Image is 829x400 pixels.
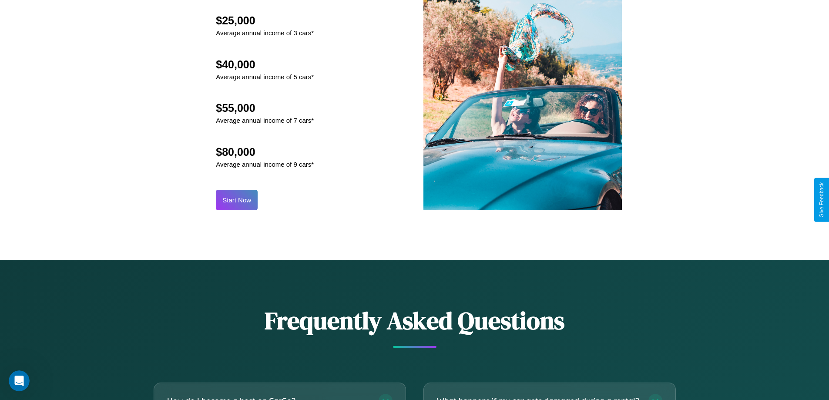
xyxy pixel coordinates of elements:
[216,14,314,27] h2: $25,000
[216,58,314,71] h2: $40,000
[216,146,314,158] h2: $80,000
[9,370,30,391] iframe: Intercom live chat
[216,102,314,114] h2: $55,000
[216,114,314,126] p: Average annual income of 7 cars*
[819,182,825,218] div: Give Feedback
[216,27,314,39] p: Average annual income of 3 cars*
[154,304,676,337] h2: Frequently Asked Questions
[216,190,258,210] button: Start Now
[216,158,314,170] p: Average annual income of 9 cars*
[216,71,314,83] p: Average annual income of 5 cars*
